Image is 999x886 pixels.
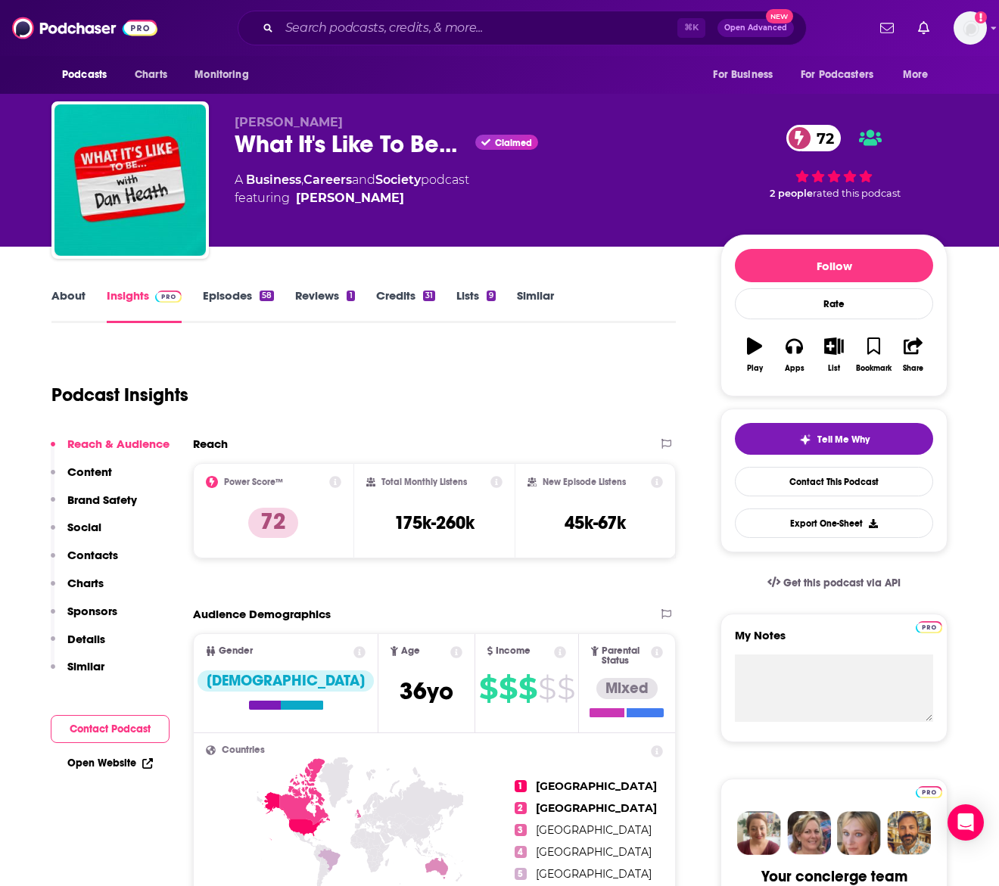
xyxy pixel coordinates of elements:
[854,328,893,382] button: Bookmark
[517,288,554,323] a: Similar
[51,715,170,743] button: Contact Podcast
[67,548,118,562] p: Contacts
[747,364,763,373] div: Play
[837,811,881,855] img: Jules Profile
[347,291,354,301] div: 1
[260,291,274,301] div: 58
[67,576,104,590] p: Charts
[51,659,104,687] button: Similar
[536,801,657,815] span: [GEOGRAPHIC_DATA]
[423,291,435,301] div: 31
[912,15,935,41] a: Show notifications dropdown
[518,676,537,701] span: $
[295,288,354,323] a: Reviews1
[222,745,265,755] span: Countries
[557,676,574,701] span: $
[51,576,104,604] button: Charts
[51,548,118,576] button: Contacts
[184,61,268,89] button: open menu
[602,646,649,666] span: Parental Status
[67,632,105,646] p: Details
[193,607,331,621] h2: Audience Demographics
[195,64,248,85] span: Monitoring
[515,802,527,814] span: 2
[787,811,831,855] img: Barbara Profile
[755,564,913,602] a: Get this podcast via API
[975,11,987,23] svg: Add a profile image
[916,786,942,798] img: Podchaser Pro
[515,780,527,792] span: 1
[677,18,705,38] span: ⌘ K
[67,604,117,618] p: Sponsors
[894,328,933,382] button: Share
[770,188,813,199] span: 2 people
[515,846,527,858] span: 4
[67,520,101,534] p: Social
[381,477,467,487] h2: Total Monthly Listens
[375,173,421,187] a: Society
[235,115,343,129] span: [PERSON_NAME]
[67,493,137,507] p: Brand Safety
[235,189,469,207] span: featuring
[51,632,105,660] button: Details
[791,61,895,89] button: open menu
[219,646,253,656] span: Gender
[735,628,933,654] label: My Notes
[51,465,112,493] button: Content
[12,14,157,42] img: Podchaser - Follow, Share and Rate Podcasts
[856,364,892,373] div: Bookmark
[720,115,948,209] div: 72 2 peoplerated this podcast
[786,125,842,151] a: 72
[352,173,375,187] span: and
[783,577,901,589] span: Get this podcast via API
[874,15,900,41] a: Show notifications dropdown
[565,511,626,534] h3: 45k-67k
[903,364,923,373] div: Share
[479,676,497,701] span: $
[499,676,517,701] span: $
[495,139,532,147] span: Claimed
[224,477,283,487] h2: Power Score™
[54,104,206,256] img: What It's Like To Be...
[51,520,101,548] button: Social
[51,437,170,465] button: Reach & Audience
[735,467,933,496] a: Contact This Podcast
[735,328,774,382] button: Play
[954,11,987,45] button: Show profile menu
[766,9,793,23] span: New
[813,188,901,199] span: rated this podcast
[456,288,496,323] a: Lists9
[735,249,933,282] button: Follow
[799,434,811,446] img: tell me why sparkle
[51,288,86,323] a: About
[536,845,652,859] span: [GEOGRAPHIC_DATA]
[62,64,107,85] span: Podcasts
[903,64,929,85] span: More
[916,784,942,798] a: Pro website
[536,867,652,881] span: [GEOGRAPHIC_DATA]
[954,11,987,45] span: Logged in as Isla
[246,173,301,187] a: Business
[801,64,873,85] span: For Podcasters
[203,288,274,323] a: Episodes58
[737,811,781,855] img: Sydney Profile
[301,173,303,187] span: ,
[724,24,787,32] span: Open Advanced
[735,288,933,319] div: Rate
[828,364,840,373] div: List
[916,621,942,633] img: Podchaser Pro
[394,511,475,534] h3: 175k-260k
[735,423,933,455] button: tell me why sparkleTell Me Why
[51,604,117,632] button: Sponsors
[801,125,842,151] span: 72
[155,291,182,303] img: Podchaser Pro
[376,288,435,323] a: Credits31
[496,646,531,656] span: Income
[948,804,984,841] div: Open Intercom Messenger
[774,328,814,382] button: Apps
[515,824,527,836] span: 3
[67,465,112,479] p: Content
[67,757,153,769] a: Open Website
